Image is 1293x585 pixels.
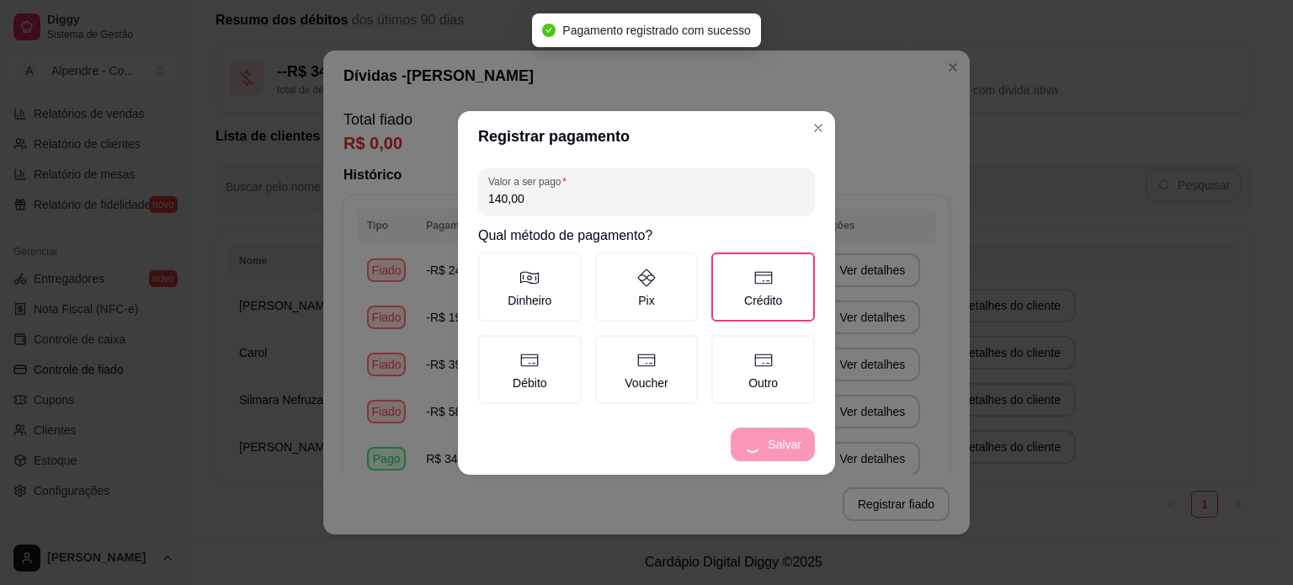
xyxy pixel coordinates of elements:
[488,190,805,207] input: Valor a ser pago
[458,111,835,162] header: Registrar pagamento
[711,253,815,322] label: Crédito
[595,335,699,404] label: Voucher
[711,335,815,404] label: Outro
[478,253,582,322] label: Dinheiro
[542,24,556,37] span: check-circle
[478,335,582,404] label: Débito
[562,24,750,37] span: Pagamento registrado com sucesso
[488,174,572,189] label: Valor a ser pago
[478,226,815,246] h2: Qual método de pagamento?
[595,253,699,322] label: Pix
[805,114,832,141] button: Close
